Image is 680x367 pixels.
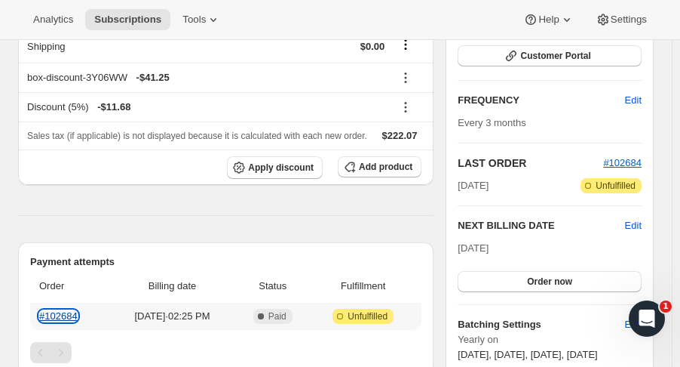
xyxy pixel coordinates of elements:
[458,349,597,360] span: [DATE], [DATE], [DATE], [DATE]
[30,342,421,363] nav: Pagination
[240,279,305,294] span: Status
[33,14,73,26] span: Analytics
[514,9,583,30] button: Help
[458,178,489,193] span: [DATE]
[538,14,559,26] span: Help
[113,279,232,294] span: Billing date
[359,161,412,173] span: Add product
[182,14,206,26] span: Tools
[596,180,636,192] span: Unfulfilled
[338,156,421,177] button: Add product
[587,9,656,30] button: Settings
[458,317,624,332] h6: Batching Settings
[348,310,387,322] span: Unfulfilled
[660,301,672,313] span: 1
[527,276,572,288] span: Order now
[18,29,201,63] th: Shipping
[458,45,642,66] button: Customer Portal
[382,130,418,141] span: $222.07
[629,301,665,337] iframe: Intercom live chat
[227,156,323,179] button: Apply discount
[520,50,590,62] span: Customer Portal
[458,117,525,128] span: Every 3 months
[39,310,78,322] a: #102684
[173,9,230,30] button: Tools
[113,309,232,324] span: [DATE] · 02:25 PM
[30,254,421,270] h2: Payment attempts
[27,70,384,85] div: box-discount-3Y06WW
[611,14,647,26] span: Settings
[248,162,314,174] span: Apply discount
[616,88,651,113] button: Edit
[625,218,642,233] button: Edit
[85,9,170,30] button: Subscriptions
[603,156,642,171] button: #102684
[268,310,286,322] span: Paid
[625,317,642,332] span: Edit
[616,313,651,337] button: Edit
[458,93,624,108] h2: FREQUENCY
[603,157,642,168] a: #102684
[30,270,109,303] th: Order
[136,70,170,85] span: - $41.25
[314,279,412,294] span: Fulfillment
[458,218,624,233] h2: NEXT BILLING DATE
[27,131,367,141] span: Sales tax (if applicable) is not displayed because it is calculated with each new order.
[458,271,642,292] button: Order now
[625,93,642,108] span: Edit
[360,41,385,52] span: $0.00
[27,100,384,115] div: Discount (5%)
[458,242,489,254] span: [DATE]
[458,156,603,171] h2: LAST ORDER
[458,332,642,347] span: Yearly on
[94,14,161,26] span: Subscriptions
[394,36,418,53] button: Shipping actions
[97,100,130,115] span: - $11.68
[24,9,82,30] button: Analytics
